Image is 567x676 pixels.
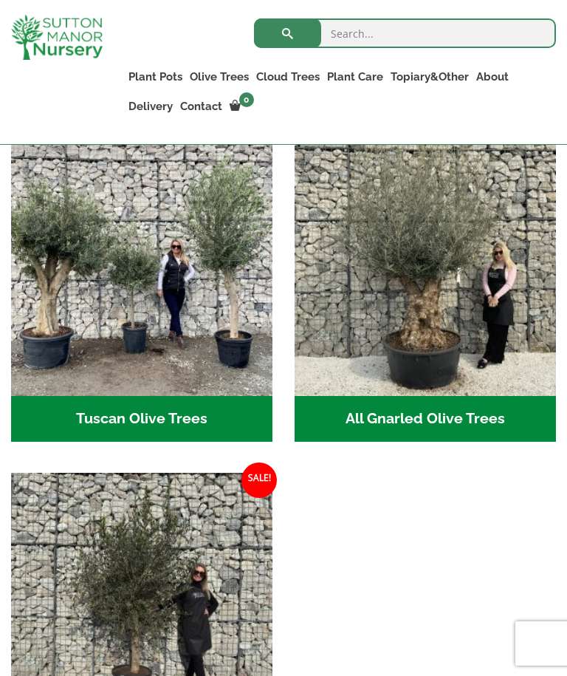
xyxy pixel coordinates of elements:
[387,66,472,87] a: Topiary&Other
[472,66,512,87] a: About
[295,396,556,442] h2: All Gnarled Olive Trees
[241,462,277,498] span: Sale!
[295,134,556,442] a: Visit product category All Gnarled Olive Trees
[323,66,387,87] a: Plant Care
[239,92,254,107] span: 0
[252,66,323,87] a: Cloud Trees
[11,134,272,396] img: Tuscan Olive Trees
[125,96,176,117] a: Delivery
[186,66,252,87] a: Olive Trees
[254,18,556,48] input: Search...
[295,134,556,396] img: All Gnarled Olive Trees
[11,396,272,442] h2: Tuscan Olive Trees
[11,15,103,60] img: logo
[11,134,272,442] a: Visit product category Tuscan Olive Trees
[125,66,186,87] a: Plant Pots
[176,96,226,117] a: Contact
[226,96,258,117] a: 0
